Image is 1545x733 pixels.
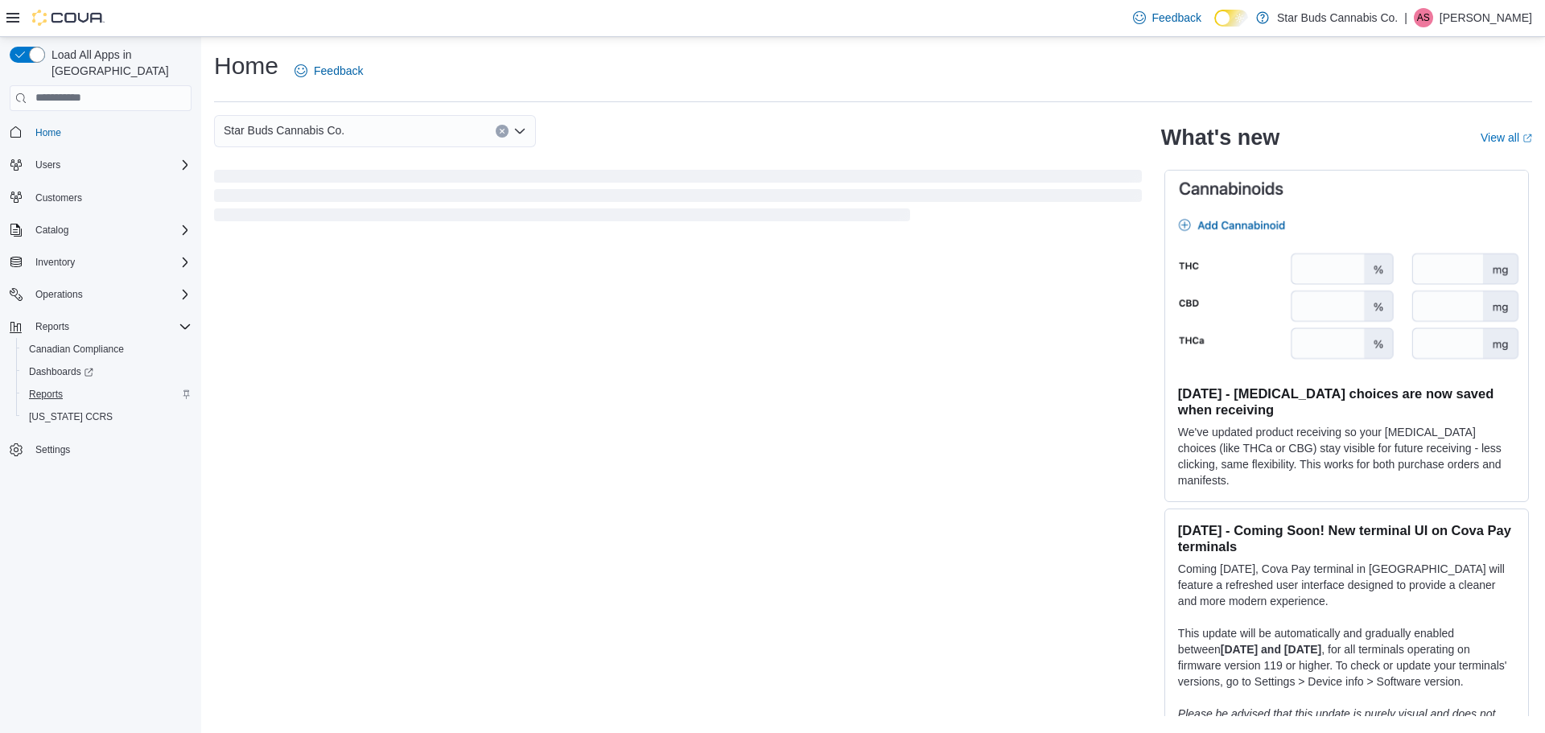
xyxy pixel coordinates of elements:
[1178,625,1515,690] p: This update will be automatically and gradually enabled between , for all terminals operating on ...
[29,440,76,459] a: Settings
[1277,8,1398,27] p: Star Buds Cannabis Co.
[29,365,93,378] span: Dashboards
[35,320,69,333] span: Reports
[214,173,1142,224] span: Loading
[29,317,76,336] button: Reports
[23,385,192,404] span: Reports
[29,343,124,356] span: Canadian Compliance
[29,285,192,304] span: Operations
[35,224,68,237] span: Catalog
[3,283,198,306] button: Operations
[29,220,192,240] span: Catalog
[3,219,198,241] button: Catalog
[23,407,192,426] span: Washington CCRS
[10,114,192,504] nav: Complex example
[16,360,198,383] a: Dashboards
[214,50,278,82] h1: Home
[29,188,89,208] a: Customers
[23,340,192,359] span: Canadian Compliance
[32,10,105,26] img: Cova
[35,191,82,204] span: Customers
[1178,522,1515,554] h3: [DATE] - Coming Soon! New terminal UI on Cova Pay terminals
[496,125,509,138] button: Clear input
[35,126,61,139] span: Home
[29,388,63,401] span: Reports
[224,121,344,140] span: Star Buds Cannabis Co.
[23,407,119,426] a: [US_STATE] CCRS
[288,55,369,87] a: Feedback
[29,253,81,272] button: Inventory
[35,288,83,301] span: Operations
[29,439,192,459] span: Settings
[35,443,70,456] span: Settings
[29,253,192,272] span: Inventory
[29,122,192,142] span: Home
[23,340,130,359] a: Canadian Compliance
[35,256,75,269] span: Inventory
[3,154,198,176] button: Users
[29,155,67,175] button: Users
[1414,8,1433,27] div: Amanda Styka
[1417,8,1430,27] span: AS
[1161,125,1279,150] h2: What's new
[1178,385,1515,418] h3: [DATE] - [MEDICAL_DATA] choices are now saved when receiving
[29,317,192,336] span: Reports
[29,410,113,423] span: [US_STATE] CCRS
[3,186,198,209] button: Customers
[1178,424,1515,488] p: We've updated product receiving so your [MEDICAL_DATA] choices (like THCa or CBG) stay visible fo...
[29,220,75,240] button: Catalog
[1214,10,1248,27] input: Dark Mode
[1152,10,1201,26] span: Feedback
[513,125,526,138] button: Open list of options
[23,385,69,404] a: Reports
[314,63,363,79] span: Feedback
[23,362,192,381] span: Dashboards
[45,47,192,79] span: Load All Apps in [GEOGRAPHIC_DATA]
[1522,134,1532,143] svg: External link
[3,315,198,338] button: Reports
[29,285,89,304] button: Operations
[1440,8,1532,27] p: [PERSON_NAME]
[29,155,192,175] span: Users
[29,187,192,208] span: Customers
[3,251,198,274] button: Inventory
[35,159,60,171] span: Users
[1127,2,1208,34] a: Feedback
[16,383,198,406] button: Reports
[1178,561,1515,609] p: Coming [DATE], Cova Pay terminal in [GEOGRAPHIC_DATA] will feature a refreshed user interface des...
[16,338,198,360] button: Canadian Compliance
[29,123,68,142] a: Home
[3,121,198,144] button: Home
[1481,131,1532,144] a: View allExternal link
[3,438,198,461] button: Settings
[16,406,198,428] button: [US_STATE] CCRS
[23,362,100,381] a: Dashboards
[1221,643,1321,656] strong: [DATE] and [DATE]
[1404,8,1407,27] p: |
